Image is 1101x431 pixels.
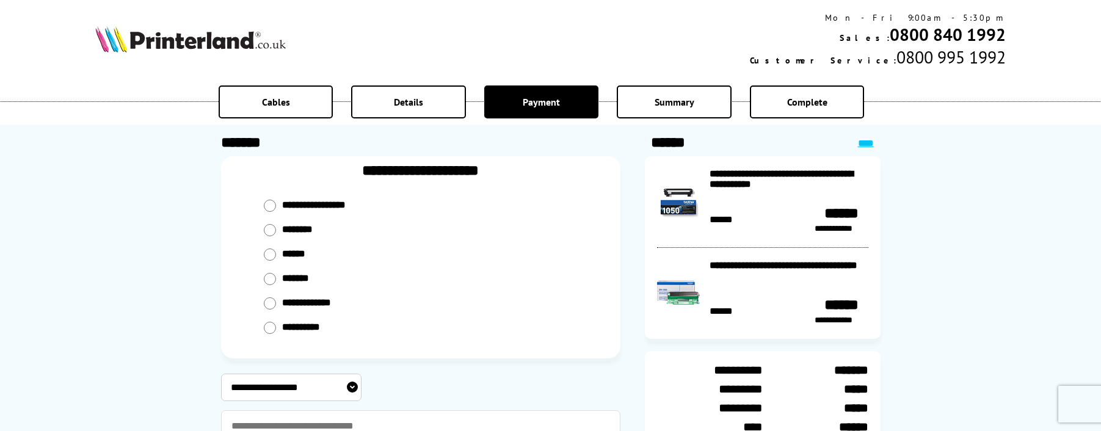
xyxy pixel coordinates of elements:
[523,96,560,108] span: Payment
[896,46,1006,68] span: 0800 995 1992
[890,23,1006,46] a: 0800 840 1992
[787,96,827,108] span: Complete
[750,55,896,66] span: Customer Service:
[840,32,890,43] span: Sales:
[394,96,423,108] span: Details
[655,96,694,108] span: Summary
[95,26,286,53] img: Printerland Logo
[750,12,1006,23] div: Mon - Fri 9:00am - 5:30pm
[262,96,290,108] span: Cables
